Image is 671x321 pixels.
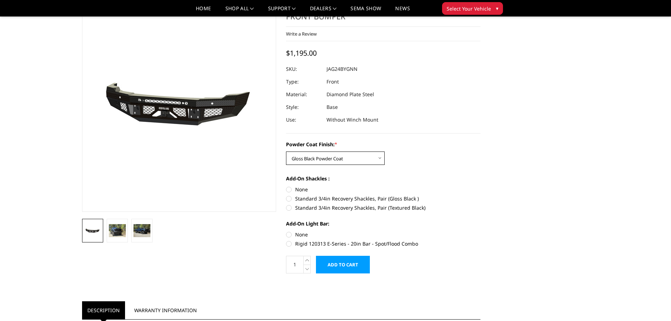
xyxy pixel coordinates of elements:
a: Support [268,6,296,16]
label: Standard 3/4in Recovery Shackles, Pair (Gloss Black ) [286,195,480,202]
input: Add to Cart [316,256,370,273]
dt: SKU: [286,63,321,75]
dt: Material: [286,88,321,101]
a: 2024-2025 GMC 2500-3500 - FT Series - Base Front Bumper [82,0,277,212]
span: ▾ [496,5,498,12]
label: Powder Coat Finish: [286,141,480,148]
dt: Style: [286,101,321,113]
a: Home [196,6,211,16]
label: Rigid 120313 E-Series - 20in Bar - Spot/Flood Combo [286,240,480,247]
button: Select Your Vehicle [442,2,503,15]
label: None [286,231,480,238]
img: 2024-2025 GMC 2500-3500 - FT Series - Base Front Bumper [109,224,126,237]
span: $1,195.00 [286,48,317,58]
dd: Front [327,75,339,88]
img: 2024-2025 GMC 2500-3500 - FT Series - Base Front Bumper [84,227,101,235]
a: Dealers [310,6,337,16]
a: News [395,6,410,16]
label: Standard 3/4in Recovery Shackles, Pair (Textured Black) [286,204,480,211]
iframe: Chat Widget [636,287,671,321]
span: Select Your Vehicle [447,5,491,12]
a: shop all [225,6,254,16]
dd: Diamond Plate Steel [327,88,374,101]
dd: Base [327,101,338,113]
dt: Type: [286,75,321,88]
label: Add-On Shackles : [286,175,480,182]
label: None [286,186,480,193]
dd: Without Winch Mount [327,113,378,126]
a: Warranty Information [129,301,202,319]
a: SEMA Show [350,6,381,16]
a: Write a Review [286,31,317,37]
label: Add-On Light Bar: [286,220,480,227]
dt: Use: [286,113,321,126]
img: 2024-2025 GMC 2500-3500 - FT Series - Base Front Bumper [133,224,150,237]
dd: JAG24BYGNN [327,63,358,75]
a: Description [82,301,125,319]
